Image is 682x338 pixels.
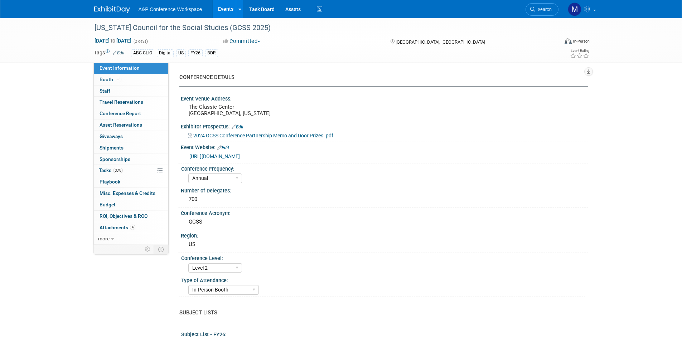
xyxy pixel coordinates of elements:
a: Event Information [94,63,168,74]
span: Travel Reservations [100,99,143,105]
div: In-Person [573,39,590,44]
img: Mark Strong [568,3,581,16]
a: Edit [217,145,229,150]
a: Tasks33% [94,165,168,176]
a: Sponsorships [94,154,168,165]
a: Playbook [94,176,168,187]
a: ROI, Objectives & ROO [94,211,168,222]
div: CONFERENCE DETAILS [179,74,583,81]
td: Toggle Event Tabs [154,245,168,254]
span: [GEOGRAPHIC_DATA], [GEOGRAPHIC_DATA] [396,39,485,45]
div: Conference Acronym: [181,208,588,217]
span: Playbook [100,179,120,185]
span: to [110,38,116,44]
span: Tasks [99,167,123,173]
a: Edit [232,124,243,129]
span: A&P Conference Workspace [139,6,202,12]
a: Asset Reservations [94,119,168,131]
span: more [98,236,110,241]
div: 700 [186,194,583,205]
div: FY26 [188,49,203,57]
div: Conference Frequency: [181,163,585,172]
div: Event Website: [181,142,588,151]
span: Booth [100,77,121,82]
img: ExhibitDay [94,6,130,13]
a: Staff [94,85,168,97]
span: Shipments [100,145,124,151]
span: Giveaways [100,133,123,139]
a: Attachments4 [94,222,168,233]
td: Tags [94,49,125,57]
span: Attachments [100,225,135,230]
span: 4 [130,225,135,230]
a: 2024 GCSS Conference Partnership Memo and Door Prizes .pdf [188,133,333,138]
i: Booth reservation complete [116,77,120,81]
div: Event Venue Address: [181,93,588,102]
span: Sponsorships [100,156,130,162]
span: Search [535,7,552,12]
div: Exhibitor Prospectus: [181,121,588,131]
span: 33% [113,168,123,173]
div: Conference Level: [181,253,585,262]
div: Subject List - FY26: [181,329,585,338]
div: [US_STATE] Council for the Social Studies (GCSS 2025) [92,21,548,34]
span: 2024 GCSS Conference Partnership Memo and Door Prizes .pdf [193,133,333,138]
a: Giveaways [94,131,168,142]
span: Budget [100,202,116,207]
div: Region: [181,230,588,239]
span: Conference Report [100,111,141,116]
span: [DATE] [DATE] [94,38,132,44]
a: Search [526,3,558,16]
span: Event Information [100,65,140,71]
a: [URL][DOMAIN_NAME] [189,153,240,159]
div: US [176,49,186,57]
span: Asset Reservations [100,122,142,128]
div: Event Rating [570,49,589,53]
button: Committed [221,38,263,45]
span: Staff [100,88,110,94]
td: Personalize Event Tab Strip [141,245,154,254]
div: Type of Attendance: [181,275,585,284]
a: Budget [94,199,168,210]
a: Edit [113,50,125,55]
div: US [186,239,583,250]
a: Shipments [94,142,168,153]
span: (2 days) [133,39,148,44]
div: BDR [205,49,218,57]
a: Booth [94,74,168,85]
a: Misc. Expenses & Credits [94,188,168,199]
div: Number of Delegates: [181,185,588,194]
pre: The Classic Center [GEOGRAPHIC_DATA], [US_STATE] [189,104,343,117]
a: more [94,233,168,244]
div: SUBJECT LISTS [179,309,583,317]
div: ABC-CLIO [131,49,154,57]
div: Digital [157,49,174,57]
span: Misc. Expenses & Credits [100,190,155,196]
a: Conference Report [94,108,168,119]
div: GCSS [186,216,583,227]
a: Travel Reservations [94,97,168,108]
img: Format-Inperson.png [565,38,572,44]
span: ROI, Objectives & ROO [100,213,147,219]
div: Event Format [516,37,590,48]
